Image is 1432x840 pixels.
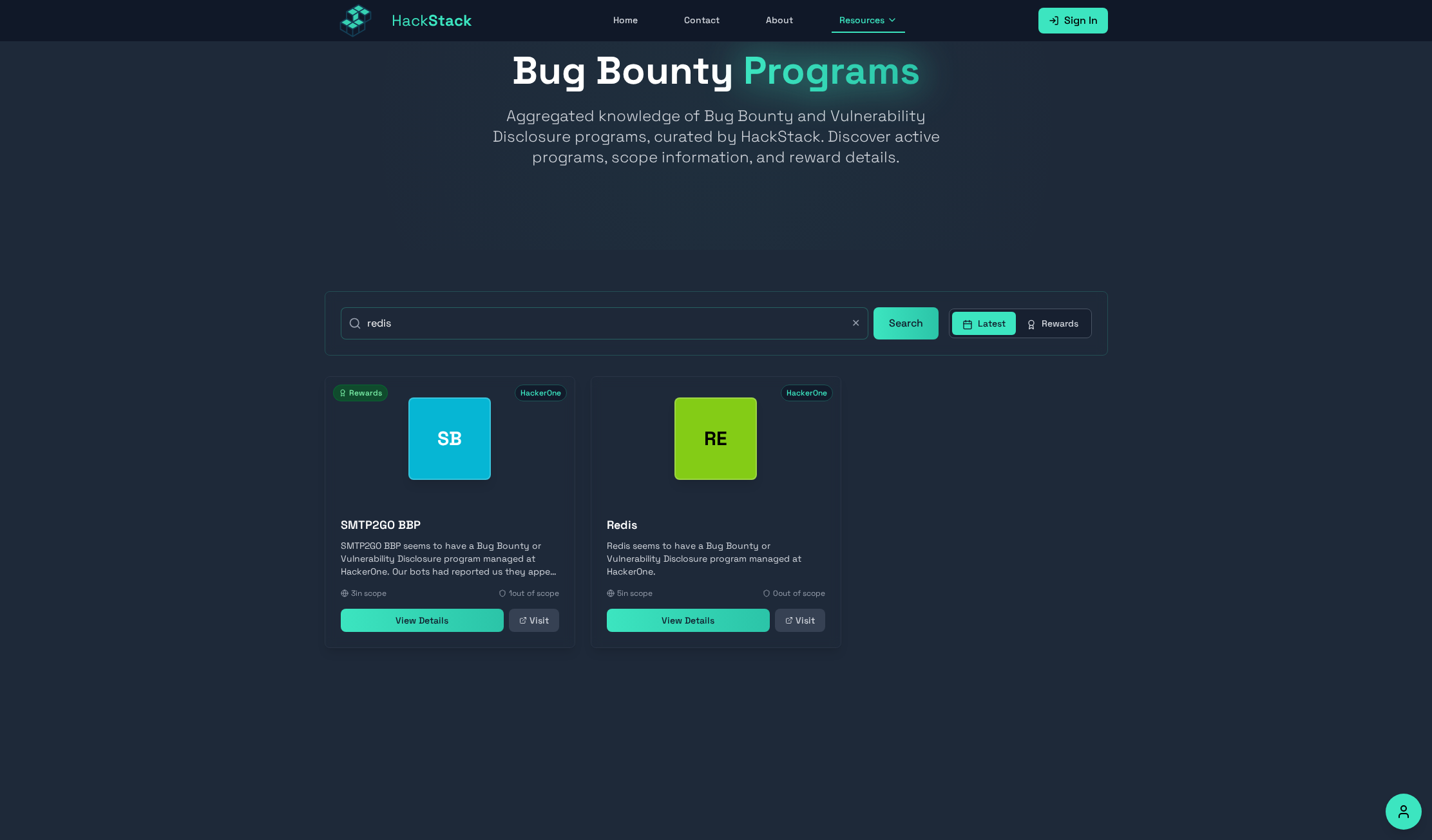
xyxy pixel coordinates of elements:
a: Sign In [1038,8,1108,33]
span: Rewards [333,385,388,401]
p: Redis seems to have a Bug Bounty or Vulnerability Disclosure program managed at HackerOne. [607,539,825,578]
div: SMTP2GO BBP [408,397,491,480]
button: Accessibility Options [1386,794,1422,830]
span: HackerOne [515,385,567,401]
span: Sign In [1064,13,1098,28]
span: 1 out of scope [509,588,559,598]
p: Aggregated knowledge of Bug Bounty and Vulnerability Disclosure programs, curated by HackStack. D... [469,106,964,167]
button: Latest [952,312,1016,335]
span: Hack [392,10,472,31]
span: 5 in scope [617,588,653,598]
a: Contact [676,8,727,33]
span: Stack [428,10,472,30]
a: Home [606,8,645,33]
button: Rewards [1016,312,1089,335]
button: Resources [832,8,905,33]
button: ✕ [852,316,860,331]
a: About [758,8,801,33]
a: Visit [509,609,559,632]
a: View Details [607,609,770,632]
a: View Details [341,609,504,632]
span: Resources [839,14,884,26]
p: SMTP2GO BBP seems to have a Bug Bounty or Vulnerability Disclosure program managed at HackerOne. ... [341,539,559,578]
h1: Bug Bounty [325,52,1108,90]
a: Visit [775,609,825,632]
span: Programs [743,46,920,95]
button: Search [874,307,939,339]
span: HackerOne [781,385,833,401]
input: Search programs by name, platform, or description... [341,307,868,339]
span: 3 in scope [351,588,387,598]
span: 0 out of scope [773,588,825,598]
h3: Redis [607,516,825,534]
h3: SMTP2GO BBP [341,516,559,534]
div: Redis [674,397,757,480]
